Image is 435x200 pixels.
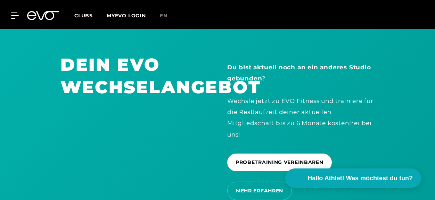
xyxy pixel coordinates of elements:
div: ? Wechsle jetzt zu EVO Fitness und trainiere für die Restlaufzeit deiner aktuellen Mitgliedschaft... [227,62,375,140]
span: MEHR ERFAHREN [236,187,283,194]
span: en [160,12,167,19]
strong: Du bist aktuell noch an ein anderes Studio gebunden [227,64,371,82]
span: Hallo Athlet! Was möchtest du tun? [307,174,413,183]
span: Clubs [74,12,93,19]
a: PROBETRAINING VEREINBAREN [227,148,335,176]
a: en [160,12,176,20]
h1: DEIN EVO WECHSELANGEBOT [60,53,208,98]
button: Hallo Athlet! Was möchtest du tun? [285,168,421,188]
span: PROBETRAINING VEREINBAREN [236,159,323,166]
a: MYEVO LOGIN [107,12,146,19]
a: Clubs [74,12,107,19]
